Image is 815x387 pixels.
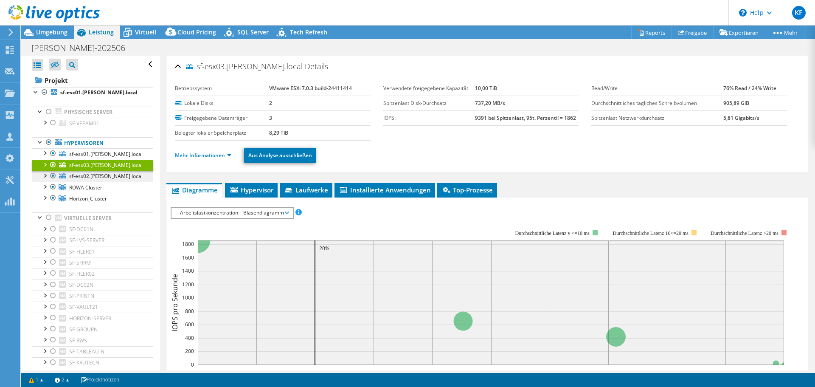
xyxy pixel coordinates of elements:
[177,28,216,36] span: Cloud Pricing
[486,369,496,376] text: 50%
[135,28,156,36] span: Virtuell
[32,324,153,335] a: SF-GROUPN
[69,259,91,266] span: SF-SFIRM
[69,226,93,233] span: SF-DC01N
[284,186,328,194] span: Laufwerke
[591,99,723,107] label: Durchschnittliches tägliches Schreibvolumen
[69,195,107,202] span: Horizon_Cluster
[32,224,153,235] a: SF-DC01N
[185,321,194,328] text: 600
[69,120,99,127] span: SF-VEEAM01
[711,230,779,236] text: Durchschnittliche Latenz >20 ms
[672,26,714,39] a: Freigabe
[69,303,98,311] span: SF-VAULT21
[32,171,153,182] a: sf-esx02.[PERSON_NAME].local
[32,346,153,357] a: SF-TABLEAU-N
[339,186,431,194] span: Installierte Anwendungen
[32,182,153,193] a: ROWA Cluster
[23,375,49,385] a: 1
[305,61,328,71] span: Details
[194,369,202,376] text: 0%
[515,230,590,236] tspan: Durchschnittliche Latenz y <=10 ms
[269,114,272,121] b: 3
[310,369,320,376] text: 20%
[69,270,95,277] span: SF-FILER02
[175,84,269,93] label: Betriebssystem
[170,274,180,331] text: IOPS pro Sekunde
[69,172,143,180] span: sf-esx02.[PERSON_NAME].local
[269,85,352,92] b: VMware ESXi 7.0.3 build-24411414
[368,369,379,376] text: 30%
[69,359,99,366] span: SF-KRUTECN
[182,281,194,288] text: 1200
[237,28,269,36] span: SQL Server
[32,313,153,324] a: HORIZON-SERVER
[175,99,269,107] label: Lokale Disks
[69,337,87,344] span: SF-RWS
[229,186,273,194] span: Hypervisor
[32,160,153,171] a: sf-esx03.[PERSON_NAME].local
[244,148,316,163] a: Aus Analyse ausschließen
[475,114,576,121] b: 9391 bei Spitzenlast, 95t. Perzentil = 1862
[69,150,143,158] span: sf-esx01.[PERSON_NAME].local
[69,237,104,244] span: SF-LVS-SERVER
[185,347,194,355] text: 200
[185,308,194,315] text: 800
[60,89,138,96] b: sf-esx01.[PERSON_NAME].local
[176,208,288,218] span: Arbeitslastkonzentration – Blasendiagramm
[32,137,153,148] a: Hypervisoren
[269,99,272,107] b: 2
[69,161,143,169] span: sf-esx03.[PERSON_NAME].local
[32,73,153,87] a: Projekt
[69,326,98,333] span: SF-GROUPN
[32,235,153,246] a: SF-LVS-SERVER
[75,375,125,385] a: Projektnotizen
[662,369,672,376] text: 80%
[383,99,475,107] label: Spitzenlast Disk-Durchsatz
[28,43,138,53] h1: [PERSON_NAME]-202506
[631,26,672,39] a: Reports
[69,348,104,355] span: SF-TABLEAU-N
[182,254,194,261] text: 1600
[36,28,67,36] span: Umgebung
[739,9,747,17] svg: \n
[792,6,806,20] span: KF
[723,99,749,107] b: 905,89 GiB
[32,257,153,268] a: SF-SFIRM
[383,84,475,93] label: Verwendete freigegebene Kapazität
[778,369,791,376] text: 100%
[49,375,75,385] a: 2
[441,186,493,194] span: Top-Prozesse
[613,230,689,236] tspan: Durchschnittliche Latenz 10<=20 ms
[185,334,194,342] text: 400
[720,369,731,376] text: 90%
[32,148,153,159] a: sf-esx01.[PERSON_NAME].local
[32,107,153,118] a: Physische Server
[32,118,153,129] a: SF-VEEAM01
[32,87,153,98] a: sf-esx01.[PERSON_NAME].local
[319,245,329,252] text: 20%
[591,114,723,122] label: Spitzenlast Netzwerkdurchsatz
[32,357,153,368] a: SF-KRUTECN
[723,114,759,121] b: 5,81 Gigabits/s
[475,85,497,92] b: 10,00 TiB
[290,28,327,36] span: Tech Refresh
[591,84,723,93] label: Read/Write
[427,369,437,376] text: 40%
[269,129,288,136] b: 8,29 TiB
[32,193,153,204] a: Horizon_Cluster
[171,186,218,194] span: Diagramme
[182,294,194,301] text: 1000
[69,315,111,322] span: HORIZON-SERVER
[69,248,95,255] span: SF-FILER01
[191,361,194,368] text: 0
[603,369,613,376] text: 70%
[713,26,765,39] a: Exportieren
[723,85,776,92] b: 76% Read / 24% Write
[32,335,153,346] a: SF-RWS
[383,114,475,122] label: IOPS:
[545,369,555,376] text: 60%
[175,129,269,137] label: Belegter lokaler Speicherplatz
[175,114,269,122] label: Freigegebene Datenträger
[32,280,153,291] a: SF-DC02N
